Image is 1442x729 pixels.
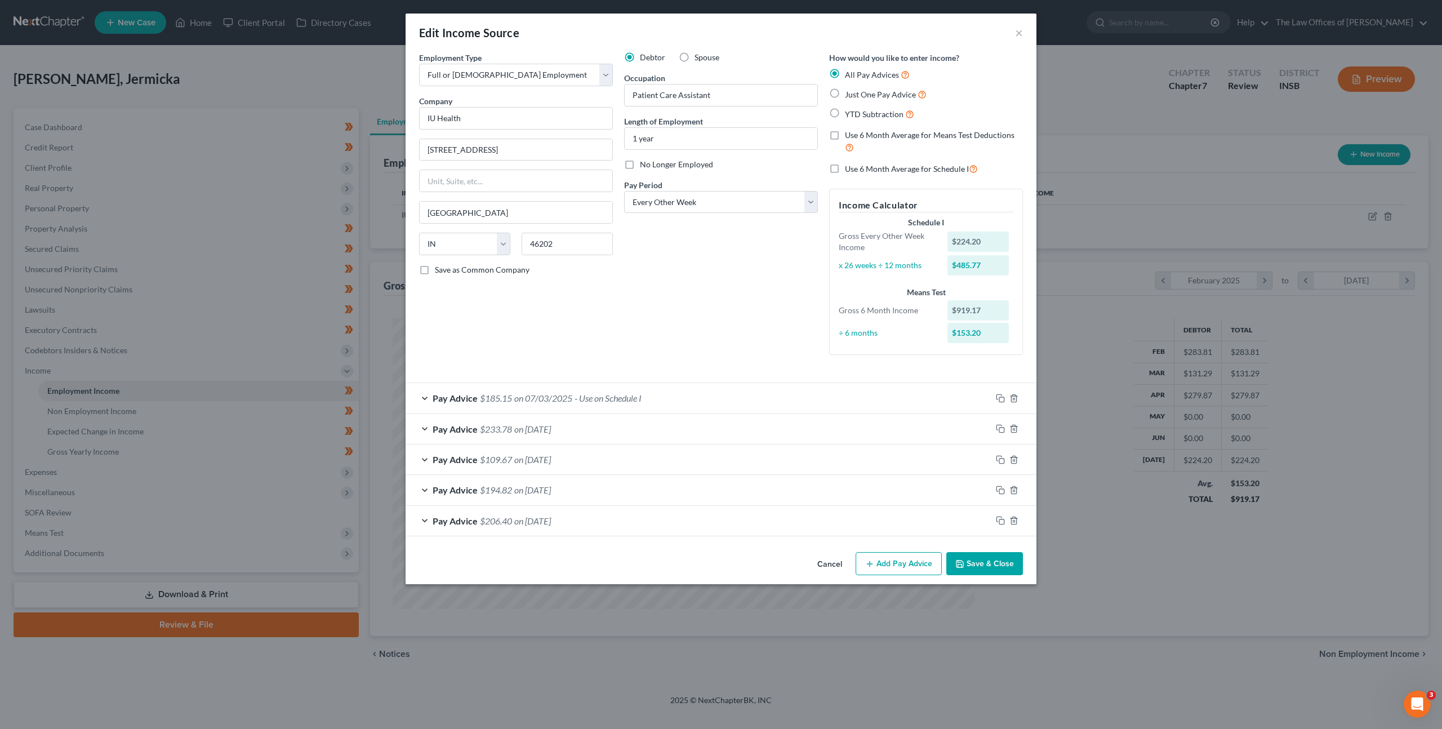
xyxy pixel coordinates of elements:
[625,128,817,149] input: ex: 2 years
[845,90,916,99] span: Just One Pay Advice
[433,454,478,465] span: Pay Advice
[1427,691,1436,700] span: 3
[514,484,551,495] span: on [DATE]
[433,424,478,434] span: Pay Advice
[640,52,665,62] span: Debtor
[833,230,942,253] div: Gross Every Other Week Income
[420,202,612,223] input: Enter city...
[1015,26,1023,39] button: ×
[833,305,942,316] div: Gross 6 Month Income
[1404,691,1431,718] iframe: Intercom live chat
[695,52,719,62] span: Spouse
[624,72,665,84] label: Occupation
[947,232,1009,252] div: $224.20
[480,484,512,495] span: $194.82
[856,552,942,576] button: Add Pay Advice
[420,170,612,192] input: Unit, Suite, etc...
[624,115,703,127] label: Length of Employment
[480,454,512,465] span: $109.67
[433,515,478,526] span: Pay Advice
[625,85,817,106] input: --
[839,287,1013,298] div: Means Test
[845,164,969,174] span: Use 6 Month Average for Schedule I
[946,552,1023,576] button: Save & Close
[845,70,899,79] span: All Pay Advices
[514,393,572,403] span: on 07/03/2025
[419,96,452,106] span: Company
[947,300,1009,321] div: $919.17
[808,553,851,576] button: Cancel
[480,393,512,403] span: $185.15
[829,52,959,64] label: How would you like to enter income?
[419,107,613,130] input: Search company by name...
[624,180,662,190] span: Pay Period
[514,454,551,465] span: on [DATE]
[833,327,942,339] div: ÷ 6 months
[433,393,478,403] span: Pay Advice
[480,424,512,434] span: $233.78
[839,217,1013,228] div: Schedule I
[640,159,713,169] span: No Longer Employed
[514,515,551,526] span: on [DATE]
[947,323,1009,343] div: $153.20
[433,484,478,495] span: Pay Advice
[419,25,519,41] div: Edit Income Source
[420,139,612,161] input: Enter address...
[435,265,529,274] span: Save as Common Company
[419,53,482,63] span: Employment Type
[480,515,512,526] span: $206.40
[522,233,613,255] input: Enter zip...
[839,198,1013,212] h5: Income Calculator
[845,130,1014,140] span: Use 6 Month Average for Means Test Deductions
[833,260,942,271] div: x 26 weeks ÷ 12 months
[845,109,904,119] span: YTD Subtraction
[947,255,1009,275] div: $485.77
[575,393,642,403] span: - Use on Schedule I
[514,424,551,434] span: on [DATE]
